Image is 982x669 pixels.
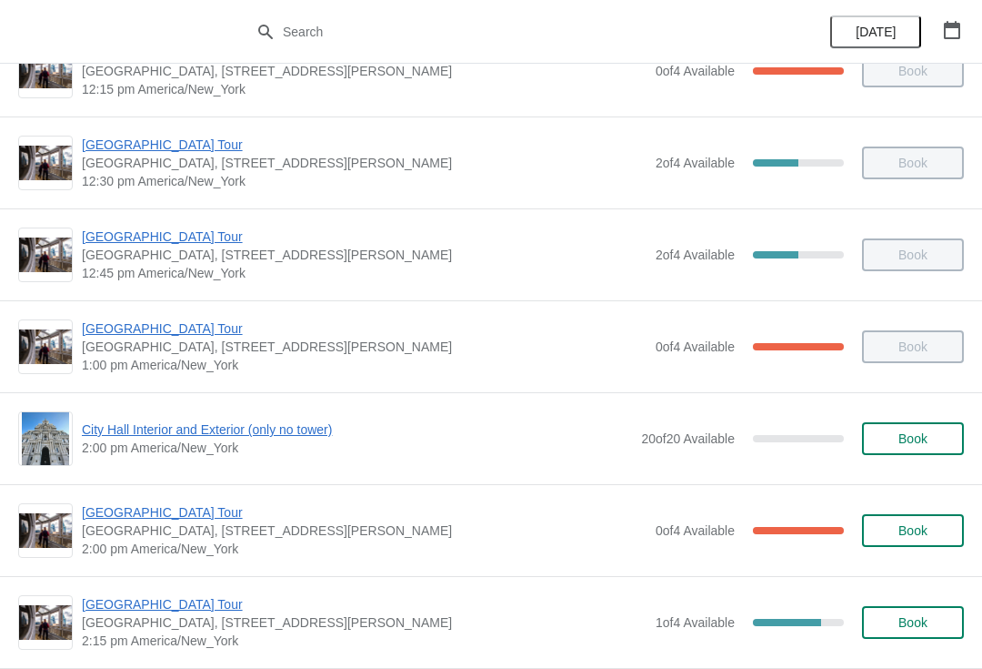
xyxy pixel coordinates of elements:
[82,522,646,540] span: [GEOGRAPHIC_DATA], [STREET_ADDRESS][PERSON_NAME]
[82,80,646,98] span: 12:15 pm America/New_York
[82,319,646,338] span: [GEOGRAPHIC_DATA] Tour
[19,513,72,549] img: City Hall Tower Tour | City Hall Visitor Center, 1400 John F Kennedy Boulevard Suite 121, Philade...
[82,613,646,632] span: [GEOGRAPHIC_DATA], [STREET_ADDRESS][PERSON_NAME]
[856,25,896,39] span: [DATE]
[82,503,646,522] span: [GEOGRAPHIC_DATA] Tour
[19,54,72,89] img: City Hall Tower Tour | City Hall Visitor Center, 1400 John F Kennedy Boulevard Suite 121, Philade...
[656,156,735,170] span: 2 of 4 Available
[82,264,646,282] span: 12:45 pm America/New_York
[82,172,646,190] span: 12:30 pm America/New_York
[656,523,735,538] span: 0 of 4 Available
[82,136,646,154] span: [GEOGRAPHIC_DATA] Tour
[82,356,646,374] span: 1:00 pm America/New_York
[82,439,632,457] span: 2:00 pm America/New_York
[898,431,927,446] span: Book
[656,340,735,354] span: 0 of 4 Available
[641,431,735,446] span: 20 of 20 Available
[898,523,927,538] span: Book
[282,15,736,48] input: Search
[862,606,964,639] button: Book
[656,248,735,262] span: 2 of 4 Available
[862,514,964,547] button: Book
[82,154,646,172] span: [GEOGRAPHIC_DATA], [STREET_ADDRESS][PERSON_NAME]
[82,246,646,264] span: [GEOGRAPHIC_DATA], [STREET_ADDRESS][PERSON_NAME]
[82,228,646,246] span: [GEOGRAPHIC_DATA] Tour
[82,595,646,613] span: [GEOGRAPHIC_DATA] Tour
[19,329,72,365] img: City Hall Tower Tour | City Hall Visitor Center, 1400 John F Kennedy Boulevard Suite 121, Philade...
[19,605,72,641] img: City Hall Tower Tour | City Hall Visitor Center, 1400 John F Kennedy Boulevard Suite 121, Philade...
[22,412,70,465] img: City Hall Interior and Exterior (only no tower) | | 2:00 pm America/New_York
[862,422,964,455] button: Book
[19,146,72,181] img: City Hall Tower Tour | City Hall Visitor Center, 1400 John F Kennedy Boulevard Suite 121, Philade...
[82,540,646,558] span: 2:00 pm America/New_York
[82,632,646,650] span: 2:15 pm America/New_York
[82,338,646,356] span: [GEOGRAPHIC_DATA], [STREET_ADDRESS][PERSON_NAME]
[656,64,735,78] span: 0 of 4 Available
[82,62,646,80] span: [GEOGRAPHIC_DATA], [STREET_ADDRESS][PERSON_NAME]
[830,15,921,48] button: [DATE]
[898,615,927,630] span: Book
[656,615,735,630] span: 1 of 4 Available
[19,238,72,273] img: City Hall Tower Tour | City Hall Visitor Center, 1400 John F Kennedy Boulevard Suite 121, Philade...
[82,421,632,439] span: City Hall Interior and Exterior (only no tower)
